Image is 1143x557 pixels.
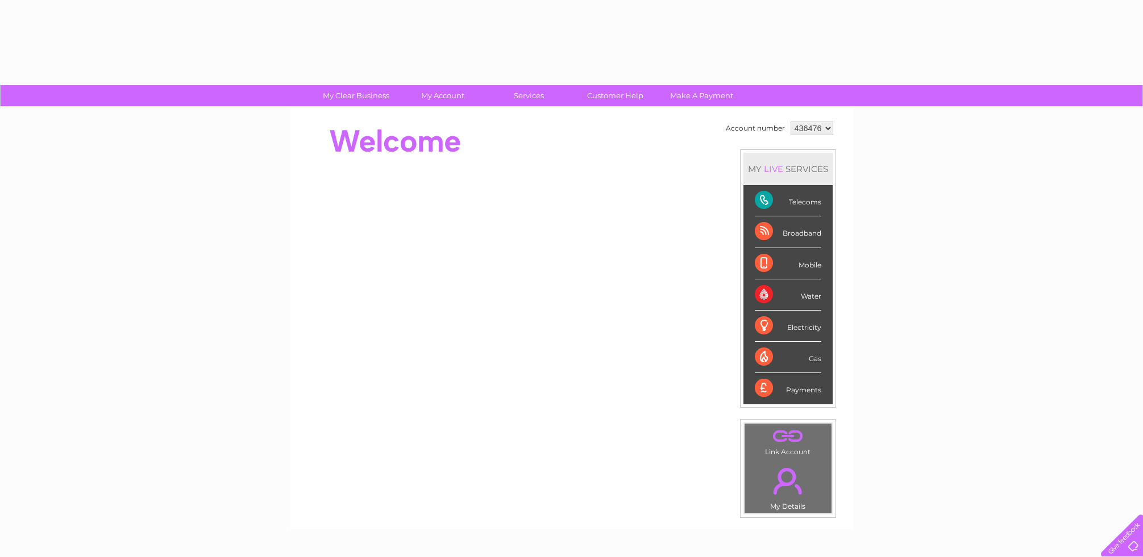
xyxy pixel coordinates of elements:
a: Customer Help [568,85,662,106]
div: Gas [755,342,821,373]
div: Broadband [755,216,821,248]
div: LIVE [762,164,785,174]
td: My Details [744,458,832,514]
a: Make A Payment [655,85,749,106]
div: Mobile [755,248,821,279]
div: Water [755,279,821,311]
a: . [747,461,829,501]
a: My Clear Business [309,85,403,106]
td: Link Account [744,423,832,459]
div: Payments [755,373,821,404]
div: MY SERVICES [743,153,833,185]
div: Electricity [755,311,821,342]
div: Telecoms [755,185,821,216]
a: My Account [396,85,489,106]
a: . [747,426,829,446]
a: Services [482,85,576,106]
td: Account number [723,119,788,138]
